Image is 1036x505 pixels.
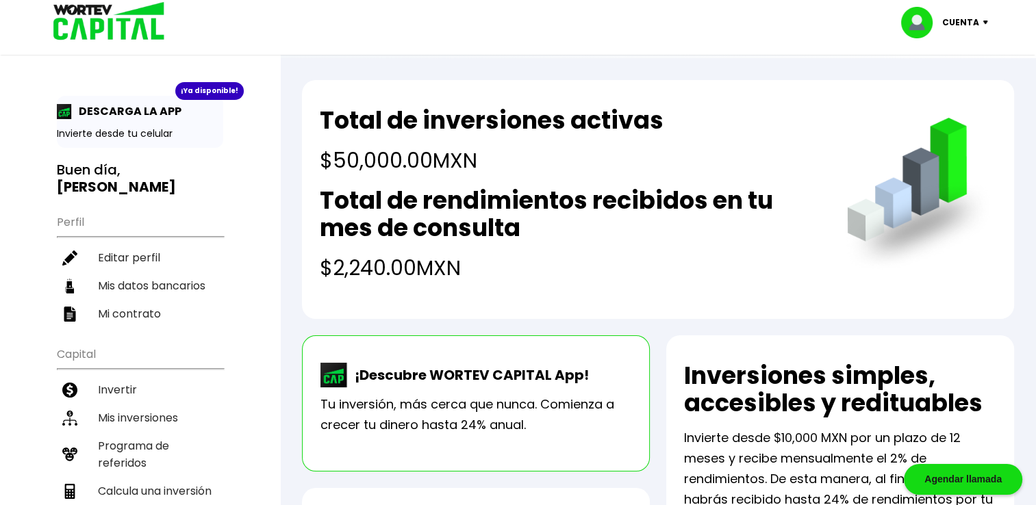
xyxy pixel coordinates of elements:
a: Mis datos bancarios [57,272,223,300]
div: Agendar llamada [904,464,1022,495]
p: DESCARGA LA APP [72,103,181,120]
b: [PERSON_NAME] [57,177,176,196]
a: Mi contrato [57,300,223,328]
a: Calcula una inversión [57,477,223,505]
div: ¡Ya disponible! [175,82,244,100]
a: Editar perfil [57,244,223,272]
h2: Inversiones simples, accesibles y redituables [684,362,996,417]
p: ¡Descubre WORTEV CAPITAL App! [348,365,589,385]
a: Invertir [57,376,223,404]
img: wortev-capital-app-icon [320,363,348,387]
h2: Total de inversiones activas [320,107,664,134]
img: icon-down [979,21,998,25]
img: profile-image [901,7,942,38]
h3: Buen día, [57,161,223,196]
p: Invierte desde tu celular [57,127,223,141]
img: contrato-icon.f2db500c.svg [62,307,77,322]
h4: $2,240.00 MXN [320,252,820,283]
img: recomiendanos-icon.9b8e9327.svg [62,447,77,462]
a: Programa de referidos [57,432,223,477]
img: calculadora-icon.17d418c4.svg [62,484,77,499]
a: Mis inversiones [57,404,223,432]
p: Tu inversión, más cerca que nunca. Comienza a crecer tu dinero hasta 24% anual. [320,394,631,435]
img: app-icon [57,104,72,119]
img: inversiones-icon.6695dc30.svg [62,411,77,426]
img: datos-icon.10cf9172.svg [62,279,77,294]
h2: Total de rendimientos recibidos en tu mes de consulta [320,187,820,242]
p: Cuenta [942,12,979,33]
img: editar-icon.952d3147.svg [62,250,77,266]
img: invertir-icon.b3b967d7.svg [62,383,77,398]
ul: Perfil [57,207,223,328]
img: grafica.516fef24.png [841,118,996,273]
h4: $50,000.00 MXN [320,145,664,176]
